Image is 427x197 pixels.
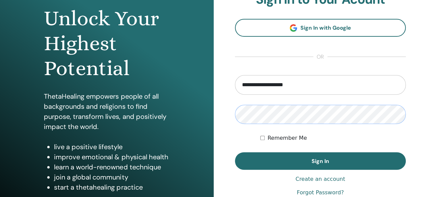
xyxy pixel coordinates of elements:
[235,152,406,170] button: Sign In
[54,152,169,162] li: improve emotional & physical health
[300,24,351,31] span: Sign In with Google
[297,189,344,197] a: Forgot Password?
[54,162,169,172] li: learn a world-renowned technique
[54,182,169,192] li: start a thetahealing practice
[260,134,406,142] div: Keep me authenticated indefinitely or until I manually logout
[312,158,329,165] span: Sign In
[313,53,327,61] span: or
[295,175,345,183] a: Create an account
[54,142,169,152] li: live a positive lifestyle
[267,134,307,142] label: Remember Me
[44,6,169,81] h1: Unlock Your Highest Potential
[235,19,406,37] a: Sign In with Google
[44,91,169,132] p: ThetaHealing empowers people of all backgrounds and religions to find purpose, transform lives, a...
[54,172,169,182] li: join a global community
